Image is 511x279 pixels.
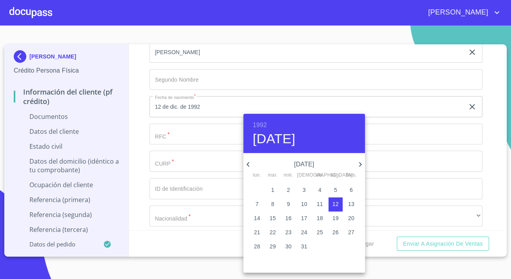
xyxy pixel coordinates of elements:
[297,240,311,254] button: 31
[328,212,343,226] button: 19
[328,171,343,179] span: sáb.
[271,186,274,194] p: 1
[255,200,259,208] p: 7
[250,240,264,254] button: 28
[328,183,343,197] button: 5
[250,171,264,179] span: lun.
[297,171,311,179] span: [DEMOGRAPHIC_DATA].
[250,212,264,226] button: 14
[266,212,280,226] button: 15
[328,197,343,212] button: 12
[317,200,323,208] p: 11
[253,131,296,147] button: [DATE]
[281,197,296,212] button: 9
[281,183,296,197] button: 2
[253,160,356,169] p: [DATE]
[350,186,353,194] p: 6
[301,243,307,250] p: 31
[344,183,358,197] button: 6
[270,228,276,236] p: 22
[285,214,292,222] p: 16
[313,183,327,197] button: 4
[270,243,276,250] p: 29
[271,200,274,208] p: 8
[285,243,292,250] p: 30
[281,171,296,179] span: mié.
[297,197,311,212] button: 10
[348,214,354,222] p: 20
[250,197,264,212] button: 7
[254,214,260,222] p: 14
[287,186,290,194] p: 2
[254,228,260,236] p: 21
[344,226,358,240] button: 27
[301,228,307,236] p: 24
[317,214,323,222] p: 18
[344,171,358,179] span: dom.
[344,197,358,212] button: 13
[317,228,323,236] p: 25
[297,226,311,240] button: 24
[328,226,343,240] button: 26
[266,183,280,197] button: 1
[297,183,311,197] button: 3
[318,186,321,194] p: 4
[281,240,296,254] button: 30
[332,214,339,222] p: 19
[281,212,296,226] button: 16
[285,228,292,236] p: 23
[297,212,311,226] button: 17
[266,171,280,179] span: mar.
[332,228,339,236] p: 26
[313,171,327,179] span: vie.
[301,200,307,208] p: 10
[266,240,280,254] button: 29
[313,226,327,240] button: 25
[266,226,280,240] button: 22
[348,228,354,236] p: 27
[301,214,307,222] p: 17
[313,212,327,226] button: 18
[270,214,276,222] p: 15
[266,197,280,212] button: 8
[253,120,267,131] button: 1992
[250,226,264,240] button: 21
[348,200,354,208] p: 13
[313,197,327,212] button: 11
[332,200,339,208] p: 12
[254,243,260,250] p: 28
[287,200,290,208] p: 9
[334,186,337,194] p: 5
[303,186,306,194] p: 3
[344,212,358,226] button: 20
[281,226,296,240] button: 23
